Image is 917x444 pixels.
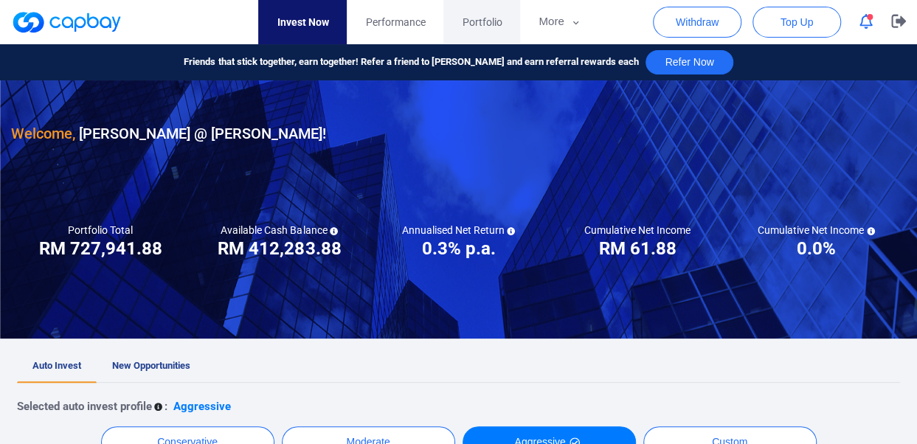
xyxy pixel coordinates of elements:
[218,237,341,260] h3: RM 412,283.88
[421,237,495,260] h3: 0.3% p.a.
[781,15,813,30] span: Top Up
[11,122,326,145] h3: [PERSON_NAME] @ [PERSON_NAME] !
[752,7,841,38] button: Top Up
[112,360,190,371] span: New Opportunities
[11,125,75,142] span: Welcome,
[462,14,502,30] span: Portfolio
[365,14,425,30] span: Performance
[39,237,162,260] h3: RM 727,941.88
[165,398,167,415] p: :
[68,223,133,237] h5: Portfolio Total
[584,223,691,237] h5: Cumulative Net Income
[599,237,676,260] h3: RM 61.88
[758,223,875,237] h5: Cumulative Net Income
[221,223,338,237] h5: Available Cash Balance
[646,50,733,74] button: Refer Now
[401,223,515,237] h5: Annualised Net Return
[173,398,231,415] p: Aggressive
[17,398,152,415] p: Selected auto invest profile
[797,237,836,260] h3: 0.0%
[184,55,638,70] span: Friends that stick together, earn together! Refer a friend to [PERSON_NAME] and earn referral rew...
[32,360,81,371] span: Auto Invest
[653,7,741,38] button: Withdraw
